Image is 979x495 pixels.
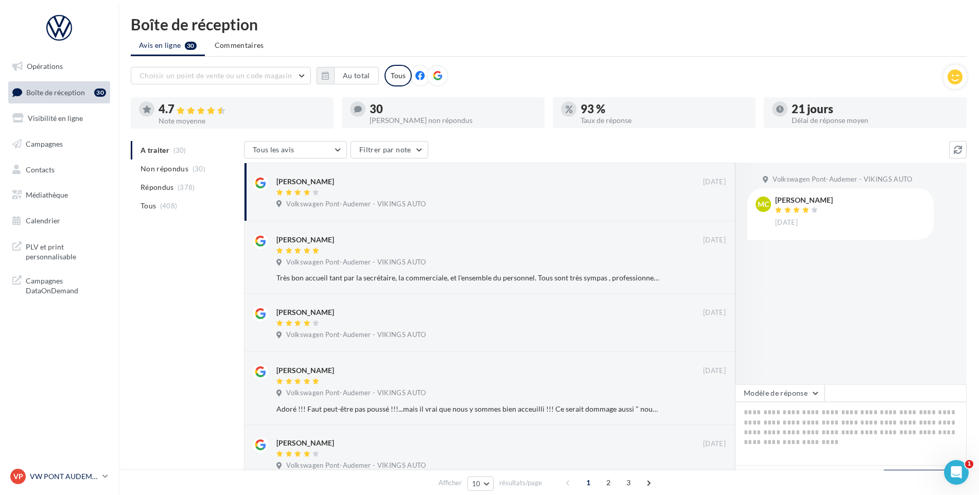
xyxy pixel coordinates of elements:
a: Campagnes DataOnDemand [6,270,112,300]
iframe: Intercom live chat [944,460,969,485]
span: Tous les avis [253,145,294,154]
div: Très bon accueil tant par la secrétaire, la commerciale, et l'ensemble du personnel. Tous sont tr... [276,273,659,283]
button: Au total [317,67,379,84]
span: 3 [620,474,637,491]
button: Au total [334,67,379,84]
a: Médiathèque [6,184,112,206]
span: Campagnes DataOnDemand [26,274,106,296]
div: Boîte de réception [131,16,967,32]
div: 30 [370,103,536,115]
span: (378) [178,183,195,191]
span: PLV et print personnalisable [26,240,106,262]
span: Volkswagen Pont-Audemer - VIKINGS AUTO [286,258,426,267]
span: [DATE] [703,366,726,376]
span: 10 [472,480,481,488]
a: Opérations [6,56,112,77]
span: Répondus [141,182,174,192]
div: 21 jours [792,103,958,115]
span: Volkswagen Pont-Audemer - VIKINGS AUTO [286,461,426,470]
p: VW PONT AUDEMER [30,471,98,482]
a: Contacts [6,159,112,181]
span: VP [13,471,23,482]
span: [DATE] [703,236,726,245]
button: Tous les avis [244,141,347,158]
span: 1 [965,460,973,468]
div: [PERSON_NAME] [276,365,334,376]
span: Volkswagen Pont-Audemer - VIKINGS AUTO [773,175,912,184]
button: Filtrer par note [351,141,428,158]
div: [PERSON_NAME] [775,197,833,204]
div: 30 [94,89,106,97]
span: 1 [580,474,597,491]
span: [DATE] [703,439,726,449]
a: VP VW PONT AUDEMER [8,467,110,486]
span: Volkswagen Pont-Audemer - VIKINGS AUTO [286,388,426,398]
div: Adoré !!! Faut peut-être pas poussé !!!...mais il vrai que nous y sommes bien acceuilli !!! Ce se... [276,404,659,414]
span: Tous [141,201,156,211]
span: Visibilité en ligne [28,114,83,122]
div: Délai de réponse moyen [792,117,958,124]
div: Tous [384,65,412,86]
span: Choisir un point de vente ou un code magasin [139,71,292,80]
span: (30) [193,165,205,173]
span: Non répondus [141,164,188,174]
div: [PERSON_NAME] [276,235,334,245]
span: Volkswagen Pont-Audemer - VIKINGS AUTO [286,200,426,209]
div: [PERSON_NAME] [276,307,334,317]
a: Campagnes [6,133,112,155]
button: Modèle de réponse [735,384,825,402]
span: [DATE] [775,218,798,227]
span: 2 [600,474,617,491]
span: Volkswagen Pont-Audemer - VIKINGS AUTO [286,330,426,340]
span: MC [758,199,769,209]
span: [DATE] [703,178,726,187]
div: Taux de réponse [581,117,747,124]
span: Boîte de réception [26,87,85,96]
a: Visibilité en ligne [6,108,112,129]
span: Commentaires [215,40,264,50]
span: Afficher [439,478,462,488]
a: Boîte de réception30 [6,81,112,103]
span: Médiathèque [26,190,68,199]
div: [PERSON_NAME] [276,176,334,187]
span: (408) [160,202,178,210]
span: Opérations [27,62,63,70]
div: Note moyenne [159,117,325,125]
button: Choisir un point de vente ou un code magasin [131,67,311,84]
div: 93 % [581,103,747,115]
span: Calendrier [26,216,60,225]
button: 10 [467,476,494,491]
a: PLV et print personnalisable [6,236,112,266]
span: Campagnes [26,139,63,148]
span: [DATE] [703,308,726,317]
div: 4.7 [159,103,325,115]
span: Contacts [26,165,55,173]
div: [PERSON_NAME] non répondus [370,117,536,124]
a: Calendrier [6,210,112,232]
div: [PERSON_NAME] [276,438,334,448]
span: résultats/page [499,478,542,488]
